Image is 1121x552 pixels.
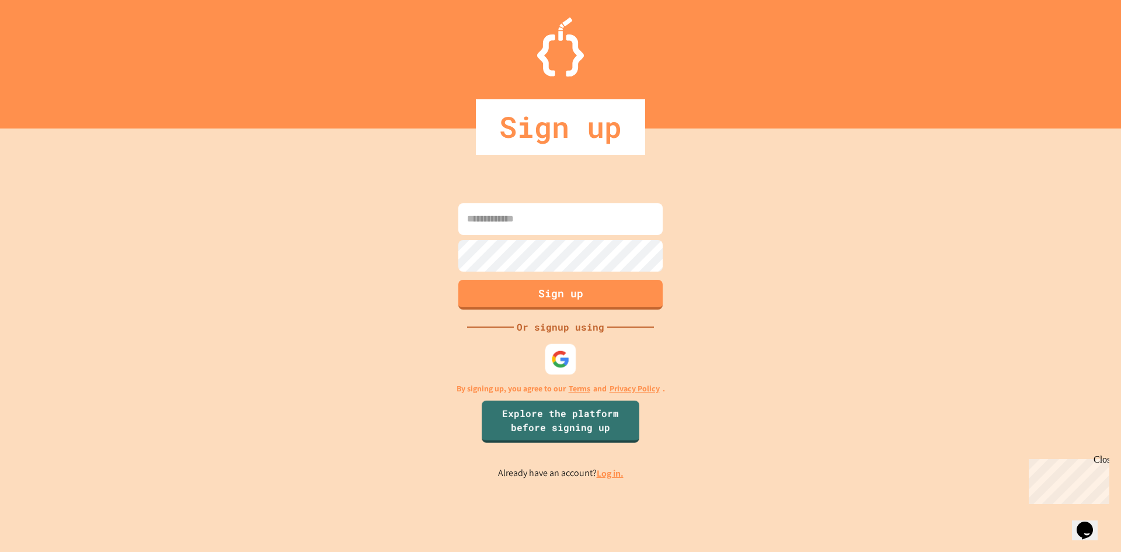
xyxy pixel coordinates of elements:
img: google-icon.svg [551,350,570,369]
a: Log in. [597,467,624,480]
p: Already have an account? [498,466,624,481]
img: Logo.svg [537,18,584,77]
div: Sign up [476,99,645,155]
button: Sign up [458,280,663,310]
div: Or signup using [514,320,607,334]
a: Explore the platform before signing up [482,400,639,442]
iframe: chat widget [1024,454,1109,504]
iframe: chat widget [1072,505,1109,540]
p: By signing up, you agree to our and . [457,383,665,395]
a: Privacy Policy [610,383,660,395]
div: Chat with us now!Close [5,5,81,74]
a: Terms [569,383,590,395]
